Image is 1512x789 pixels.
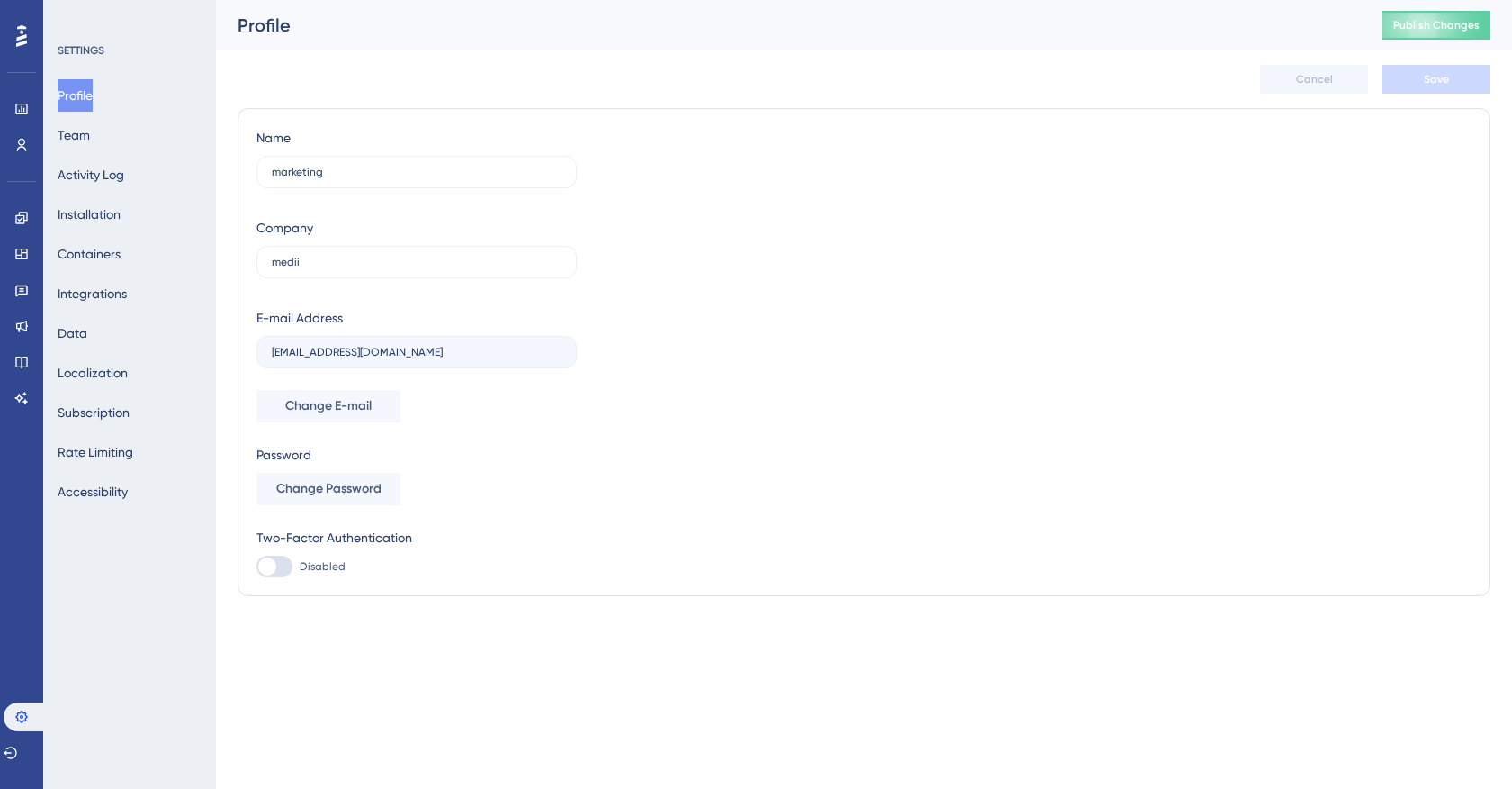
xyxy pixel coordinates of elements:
[58,277,127,310] button: Integrations
[58,396,130,429] button: Subscription
[58,119,90,151] button: Team
[276,478,382,500] span: Change Password
[272,256,562,268] input: Company Name
[272,166,562,178] input: Name Surname
[1260,65,1368,94] button: Cancel
[272,346,562,358] input: E-mail Address
[58,436,133,468] button: Rate Limiting
[1424,72,1449,86] span: Save
[1382,65,1490,94] button: Save
[256,390,400,422] button: Change E-mail
[58,476,128,508] button: Accessibility
[58,357,128,389] button: Localization
[256,473,400,505] button: Change Password
[58,43,203,58] div: SETTINGS
[256,527,577,549] div: Two-Factor Authentication
[238,13,1337,38] div: Profile
[58,159,124,191] button: Activity Log
[300,559,346,574] span: Disabled
[58,317,87,349] button: Data
[256,217,313,239] div: Company
[285,395,372,417] span: Change E-mail
[256,127,291,149] div: Name
[1296,72,1333,86] span: Cancel
[256,307,343,329] div: E-mail Address
[1393,18,1480,32] span: Publish Changes
[58,238,121,270] button: Containers
[58,79,93,112] button: Profile
[58,198,121,231] button: Installation
[1382,11,1490,40] button: Publish Changes
[256,444,577,466] div: Password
